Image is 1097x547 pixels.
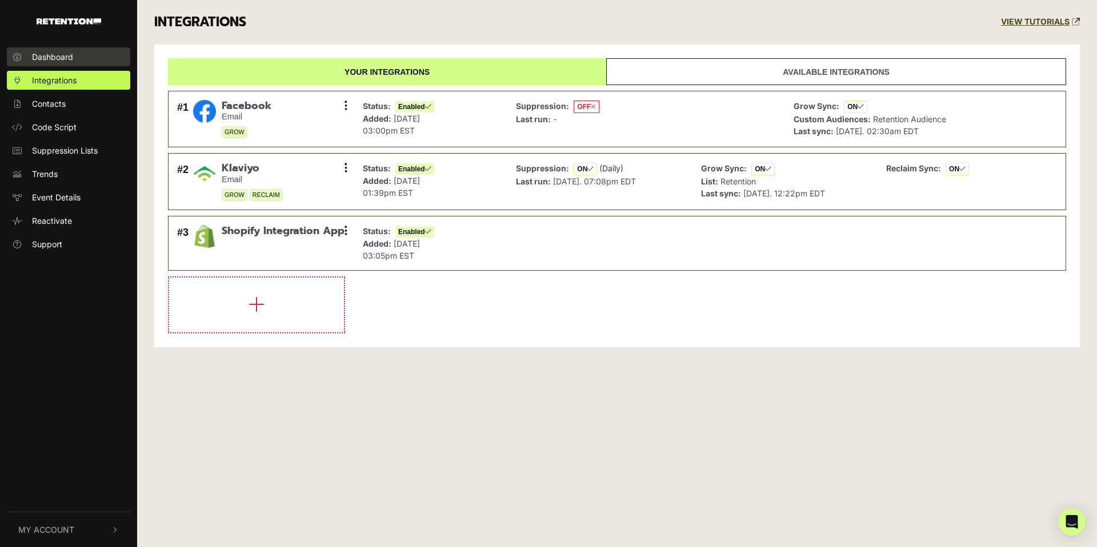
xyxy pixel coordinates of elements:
[7,94,130,113] a: Contacts
[32,191,81,203] span: Event Details
[363,239,391,248] strong: Added:
[751,163,775,175] span: ON
[516,101,569,111] strong: Suppression:
[32,121,77,133] span: Code Script
[794,101,839,111] strong: Grow Sync:
[516,114,551,124] strong: Last run:
[363,176,391,186] strong: Added:
[1058,508,1086,536] div: Open Intercom Messenger
[553,114,556,124] span: -
[32,51,73,63] span: Dashboard
[794,114,871,124] strong: Custom Audiences:
[177,225,189,262] div: #3
[743,188,825,198] span: [DATE]. 12:22pm EDT
[844,100,867,113] span: ON
[516,176,551,186] strong: Last run:
[836,126,919,136] span: [DATE]. 02:30am EDT
[794,126,834,136] strong: Last sync:
[395,101,434,112] span: Enabled
[7,71,130,90] a: Integrations
[32,98,66,110] span: Contacts
[599,163,623,173] span: (Daily)
[363,114,420,135] span: [DATE] 03:00pm EST
[32,144,98,156] span: Suppression Lists
[168,58,606,85] a: Your integrations
[222,225,345,238] span: Shopify Integration App
[7,211,130,230] a: Reactivate
[7,141,130,160] a: Suppression Lists
[1001,17,1080,27] a: VIEW TUTORIALS
[177,162,189,201] div: #2
[701,163,747,173] strong: Grow Sync:
[363,226,391,236] strong: Status:
[363,101,391,111] strong: Status:
[222,189,247,201] span: GROW
[193,100,216,123] img: Facebook
[32,168,58,180] span: Trends
[7,235,130,254] a: Support
[363,163,391,173] strong: Status:
[37,18,101,25] img: Retention.com
[363,239,420,260] span: [DATE] 03:05pm EST
[7,188,130,207] a: Event Details
[222,162,283,175] span: Klaviyo
[516,163,569,173] strong: Suppression:
[395,163,434,175] span: Enabled
[193,162,216,185] img: Klaviyo
[193,225,216,248] img: Shopify Integration App
[154,14,246,30] h3: INTEGRATIONS
[946,163,969,175] span: ON
[363,114,391,123] strong: Added:
[222,100,271,112] span: Facebook
[32,238,62,250] span: Support
[7,47,130,66] a: Dashboard
[606,58,1066,85] a: Available integrations
[553,176,636,186] span: [DATE]. 07:08pm EDT
[701,176,718,186] strong: List:
[177,100,189,139] div: #1
[7,512,130,547] button: My Account
[720,176,756,186] span: Retention
[574,163,597,175] span: ON
[18,524,74,536] span: My Account
[222,126,247,138] span: GROW
[395,226,434,238] span: Enabled
[222,112,271,122] small: Email
[701,188,741,198] strong: Last sync:
[250,189,283,201] span: RECLAIM
[574,100,599,113] span: OFF
[7,118,130,136] a: Code Script
[222,175,283,184] small: Email
[32,74,77,86] span: Integrations
[873,114,946,124] span: Retention Audience
[7,164,130,183] a: Trends
[32,215,72,227] span: Reactivate
[886,163,941,173] strong: Reclaim Sync:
